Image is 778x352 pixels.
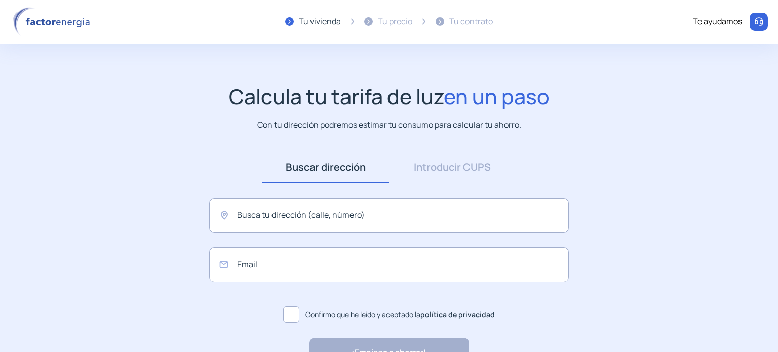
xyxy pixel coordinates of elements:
[449,15,493,28] div: Tu contrato
[693,15,742,28] div: Te ayudamos
[754,17,764,27] img: llamar
[420,309,495,319] a: política de privacidad
[444,82,550,110] span: en un paso
[299,15,341,28] div: Tu vivienda
[229,84,550,109] h1: Calcula tu tarifa de luz
[378,15,412,28] div: Tu precio
[389,151,516,183] a: Introducir CUPS
[257,119,521,131] p: Con tu dirección podremos estimar tu consumo para calcular tu ahorro.
[262,151,389,183] a: Buscar dirección
[10,7,96,36] img: logo factor
[305,309,495,320] span: Confirmo que he leído y aceptado la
